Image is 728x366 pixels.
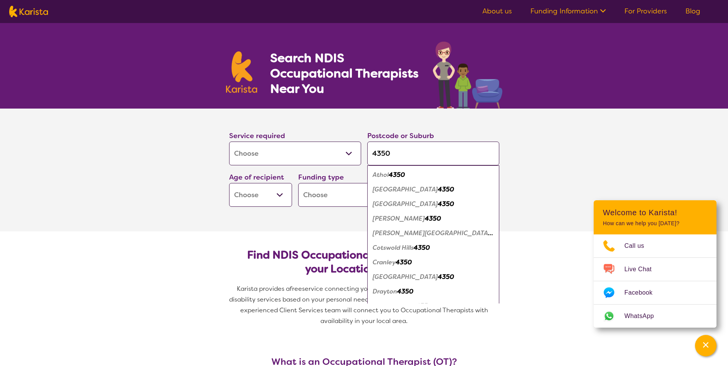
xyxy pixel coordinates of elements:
[371,197,495,211] div: Centenary Heights 4350
[624,287,662,298] span: Facebook
[371,182,495,197] div: Blue Mountain Heights 4350
[235,248,493,276] h2: Find NDIS Occupational Therapists based on your Location & Needs
[373,229,493,237] em: [PERSON_NAME][GEOGRAPHIC_DATA]
[438,185,454,193] em: 4350
[438,200,454,208] em: 4350
[229,131,285,140] label: Service required
[389,171,405,179] em: 4350
[371,226,495,241] div: Clifford Gardens 4350
[594,200,716,328] div: Channel Menu
[397,287,413,295] em: 4350
[482,7,512,16] a: About us
[371,168,495,182] div: Athol 4350
[373,244,414,252] em: Cotswold Hills
[373,171,389,179] em: Athol
[226,51,258,93] img: Karista logo
[371,255,495,270] div: Cranley 4350
[425,214,441,223] em: 4350
[433,41,502,109] img: occupational-therapy
[373,287,397,295] em: Drayton
[373,258,396,266] em: Cranley
[9,6,48,17] img: Karista logo
[695,335,716,356] button: Channel Menu
[373,185,438,193] em: [GEOGRAPHIC_DATA]
[367,131,434,140] label: Postcode or Suburb
[371,241,495,255] div: Cotswold Hills 4350
[624,7,667,16] a: For Providers
[416,302,432,310] em: 4350
[603,220,707,227] p: How can we help you [DATE]?
[624,240,654,252] span: Call us
[229,173,284,182] label: Age of recipient
[298,173,344,182] label: Funding type
[414,244,430,252] em: 4350
[624,264,661,275] span: Live Chat
[270,50,419,96] h1: Search NDIS Occupational Therapists Near You
[396,258,412,266] em: 4350
[594,234,716,328] ul: Choose channel
[371,211,495,226] div: Charlton 4350
[373,273,438,281] em: [GEOGRAPHIC_DATA]
[229,285,501,325] span: service connecting you with Occupational Therapists and other disability services based on your p...
[603,208,707,217] h2: Welcome to Karista!
[530,7,606,16] a: Funding Information
[237,285,290,293] span: Karista provides a
[290,285,302,293] span: free
[594,305,716,328] a: Web link opens in a new tab.
[371,299,495,313] div: Drayton North 4350
[367,142,499,165] input: Type
[373,200,438,208] em: [GEOGRAPHIC_DATA]
[371,284,495,299] div: Drayton 4350
[438,273,454,281] em: 4350
[685,7,700,16] a: Blog
[371,270,495,284] div: Darling Heights 4350
[624,310,663,322] span: WhatsApp
[373,302,416,310] em: Drayton North
[373,214,425,223] em: [PERSON_NAME]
